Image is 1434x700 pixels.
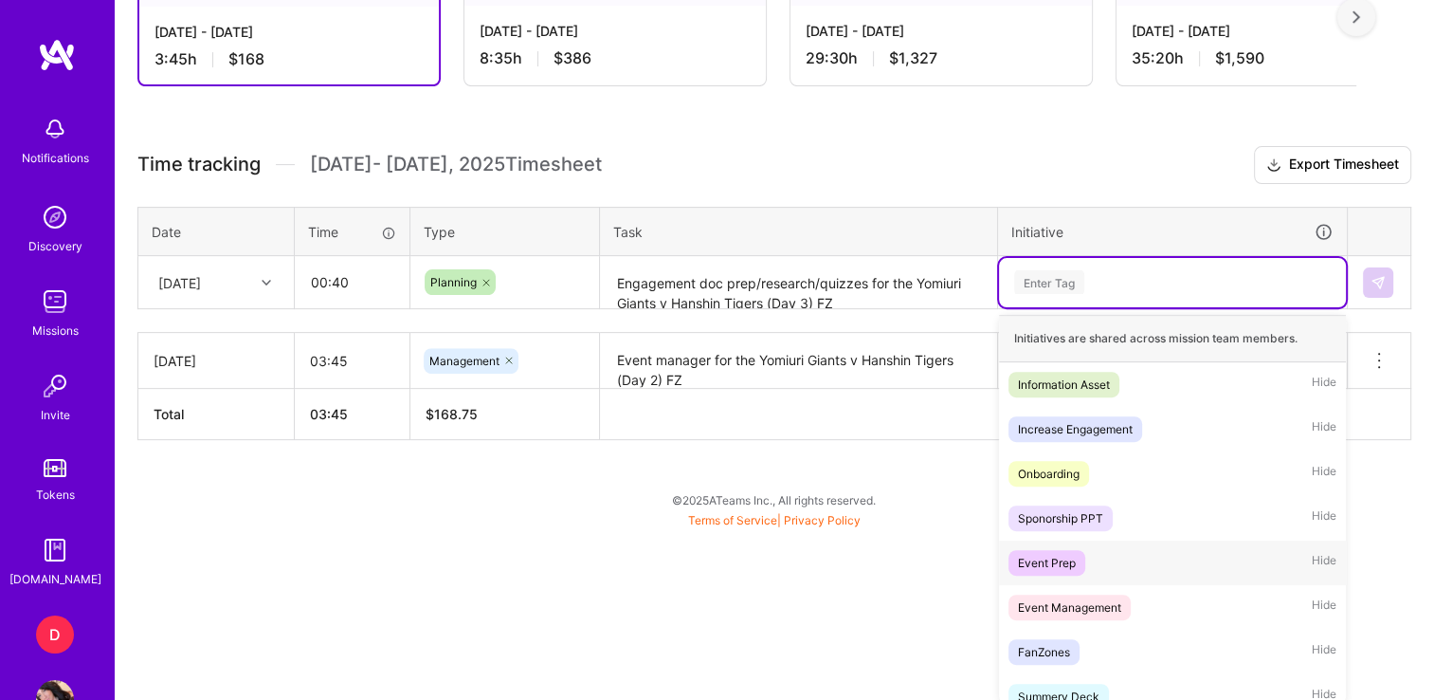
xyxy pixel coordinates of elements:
[154,22,424,42] div: [DATE] - [DATE]
[806,48,1077,68] div: 29:30 h
[1215,48,1264,68] span: $1,590
[600,207,998,256] th: Task
[889,48,937,68] span: $1,327
[154,351,279,371] div: [DATE]
[1312,595,1336,620] span: Hide
[426,406,478,422] span: $ 168.75
[295,389,410,440] th: 03:45
[1018,464,1080,484] div: Onboarding
[295,336,409,386] input: HH:MM
[1014,267,1084,297] div: Enter Tag
[36,283,74,321] img: teamwork
[114,476,1434,524] div: © 2025 ATeams Inc., All rights reserved.
[688,513,777,527] a: Terms of Service
[310,153,602,176] span: [DATE] - [DATE] , 2025 Timesheet
[1370,275,1386,290] img: Submit
[784,513,861,527] a: Privacy Policy
[1011,221,1334,243] div: Initiative
[480,48,751,68] div: 8:35 h
[1312,506,1336,531] span: Hide
[1312,639,1336,665] span: Hide
[1018,419,1133,439] div: Increase Engagement
[296,257,408,307] input: HH:MM
[31,616,79,654] a: D
[1312,550,1336,576] span: Hide
[308,222,396,242] div: Time
[999,315,1346,362] div: Initiatives are shared across mission team members.
[22,148,89,168] div: Notifications
[36,110,74,148] img: bell
[602,335,995,387] textarea: Event manager for the Yomiuri Giants v Hanshin Tigers (Day 2) FZ
[1254,146,1411,184] button: Export Timesheet
[688,513,861,527] span: |
[602,258,995,308] textarea: Engagement doc prep/research/quizzes for the Yomiuri Giants v Hanshin Tigers (Day 3) FZ
[137,153,261,176] span: Time tracking
[32,321,79,341] div: Missions
[410,207,600,256] th: Type
[38,38,76,72] img: logo
[28,236,82,256] div: Discovery
[1312,416,1336,442] span: Hide
[1018,642,1070,662] div: FanZones
[158,272,201,292] div: [DATE]
[430,275,477,289] span: Planning
[228,49,264,69] span: $168
[480,21,751,41] div: [DATE] - [DATE]
[41,405,70,425] div: Invite
[1266,156,1281,175] i: icon Download
[429,354,499,368] span: Management
[806,21,1077,41] div: [DATE] - [DATE]
[36,367,74,405] img: Invite
[1312,461,1336,487] span: Hide
[1018,375,1110,395] div: Information Asset
[36,198,74,236] img: discovery
[154,49,424,69] div: 3:45 h
[44,459,66,477] img: tokens
[1132,48,1403,68] div: 35:20 h
[9,569,101,589] div: [DOMAIN_NAME]
[36,616,74,654] div: D
[262,278,271,287] i: icon Chevron
[554,48,591,68] span: $386
[1018,508,1103,528] div: Sponorship PPT
[1018,553,1076,573] div: Event Prep
[1312,372,1336,397] span: Hide
[36,531,74,569] img: guide book
[1352,10,1360,24] img: right
[138,207,295,256] th: Date
[36,485,75,505] div: Tokens
[138,389,295,440] th: Total
[1018,598,1121,617] div: Event Management
[1132,21,1403,41] div: [DATE] - [DATE]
